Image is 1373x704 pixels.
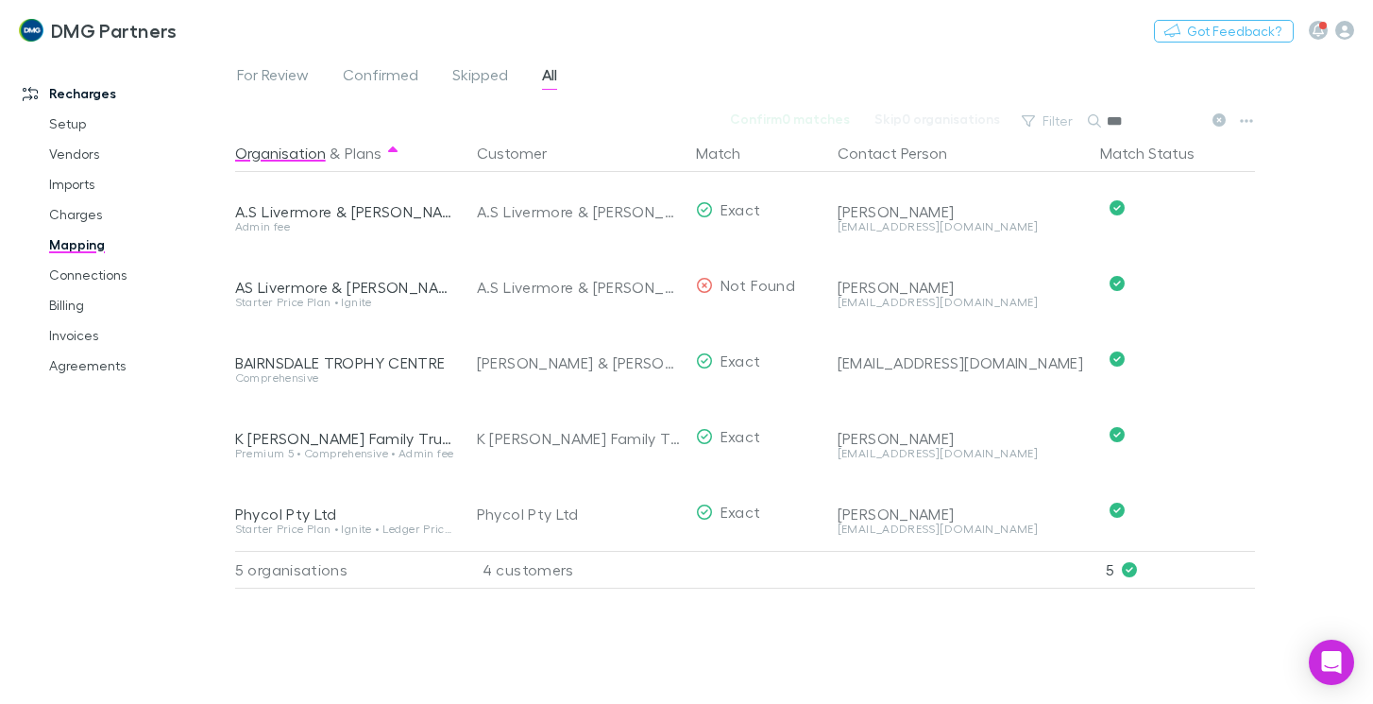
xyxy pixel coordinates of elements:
[1154,20,1294,43] button: Got Feedback?
[477,134,569,172] button: Customer
[1110,276,1125,291] svg: Confirmed
[1110,200,1125,215] svg: Confirmed
[838,134,970,172] button: Contact Person
[1106,552,1255,588] p: 5
[838,524,1085,535] div: [EMAIL_ADDRESS][DOMAIN_NAME]
[30,260,246,290] a: Connections
[4,78,246,109] a: Recharges
[838,202,1085,221] div: [PERSON_NAME]
[838,278,1085,297] div: [PERSON_NAME]
[235,448,454,459] div: Premium 5 • Comprehensive • Admin fee
[477,249,681,325] div: A.S Livermore & [PERSON_NAME]
[235,429,454,448] div: K [PERSON_NAME] Family Trust
[235,353,454,372] div: BAIRNSDALE TROPHY CENTRE
[235,524,454,535] div: Starter Price Plan • Ignite • Ledger Price Plan
[30,320,246,351] a: Invoices
[235,505,454,524] div: Phycol Pty Ltd
[30,139,246,169] a: Vendors
[30,351,246,381] a: Agreements
[720,503,761,521] span: Exact
[838,297,1085,308] div: [EMAIL_ADDRESS][DOMAIN_NAME]
[1012,110,1084,132] button: Filter
[19,19,43,42] img: DMG Partners's Logo
[720,200,761,218] span: Exact
[720,427,761,445] span: Exact
[1110,427,1125,442] svg: Confirmed
[1110,503,1125,518] svg: Confirmed
[30,199,246,230] a: Charges
[235,134,326,172] button: Organisation
[235,551,462,589] div: 5 organisations
[477,476,681,552] div: Phycol Pty Ltd
[838,448,1085,459] div: [EMAIL_ADDRESS][DOMAIN_NAME]
[718,108,862,130] button: Confirm0 matches
[720,352,761,369] span: Exact
[838,505,1085,524] div: [PERSON_NAME]
[477,401,681,476] div: K [PERSON_NAME] Family Trust
[862,108,1012,130] button: Skip0 organisations
[30,169,246,199] a: Imports
[30,290,246,320] a: Billing
[30,230,246,260] a: Mapping
[235,278,454,297] div: AS Livermore & [PERSON_NAME]
[30,109,246,139] a: Setup
[462,551,688,589] div: 4 customers
[838,429,1085,448] div: [PERSON_NAME]
[838,353,1085,372] div: [EMAIL_ADDRESS][DOMAIN_NAME]
[1100,134,1217,172] button: Match Status
[838,221,1085,232] div: [EMAIL_ADDRESS][DOMAIN_NAME]
[237,65,309,90] span: For Review
[477,174,681,249] div: A.S Livermore & [PERSON_NAME]
[345,134,381,172] button: Plans
[235,221,454,232] div: Admin fee
[452,65,508,90] span: Skipped
[1110,352,1125,367] svg: Confirmed
[235,372,454,384] div: Comprehensive
[235,297,454,308] div: Starter Price Plan • Ignite
[696,134,763,172] button: Match
[477,325,681,401] div: [PERSON_NAME] & [PERSON_NAME]
[542,65,557,90] span: All
[235,202,454,221] div: A.S Livermore & [PERSON_NAME]
[343,65,418,90] span: Confirmed
[720,276,795,294] span: Not Found
[235,134,454,172] div: &
[8,8,188,53] a: DMG Partners
[1309,640,1354,685] div: Open Intercom Messenger
[51,19,178,42] h3: DMG Partners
